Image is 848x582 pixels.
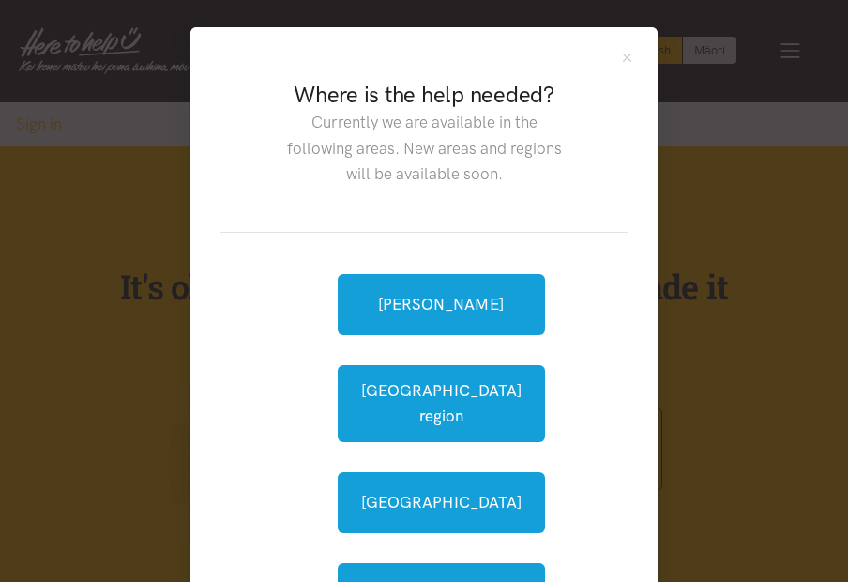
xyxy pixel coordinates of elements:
[282,110,566,187] p: Currently we are available in the following areas. New areas and regions will be available soon.
[338,365,545,442] button: [GEOGRAPHIC_DATA] region
[338,274,545,335] a: [PERSON_NAME]
[282,80,566,110] h2: Where is the help needed?
[619,50,635,66] button: Close
[338,472,545,533] a: [GEOGRAPHIC_DATA]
